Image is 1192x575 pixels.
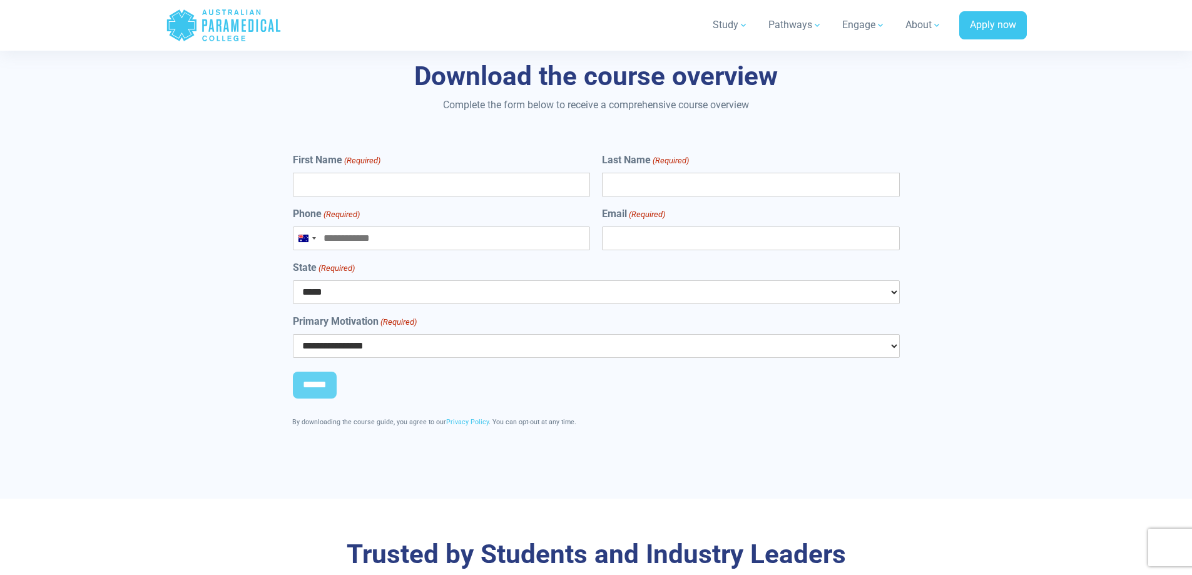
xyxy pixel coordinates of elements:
[166,5,282,46] a: Australian Paramedical College
[292,418,576,426] span: By downloading the course guide, you agree to our . You can opt-out at any time.
[293,153,380,168] label: First Name
[602,153,689,168] label: Last Name
[602,206,665,221] label: Email
[230,98,962,113] p: Complete the form below to receive a comprehensive course overview
[322,208,360,221] span: (Required)
[652,155,690,167] span: (Required)
[446,418,489,426] a: Privacy Policy
[959,11,1027,40] a: Apply now
[293,314,417,329] label: Primary Motivation
[230,61,962,93] h3: Download the course overview
[317,262,355,275] span: (Required)
[628,208,666,221] span: (Required)
[379,316,417,328] span: (Required)
[705,8,756,43] a: Study
[293,206,360,221] label: Phone
[293,260,355,275] label: State
[898,8,949,43] a: About
[293,227,320,250] button: Selected country
[835,8,893,43] a: Engage
[761,8,830,43] a: Pathways
[343,155,380,167] span: (Required)
[230,539,962,571] h3: Trusted by Students and Industry Leaders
